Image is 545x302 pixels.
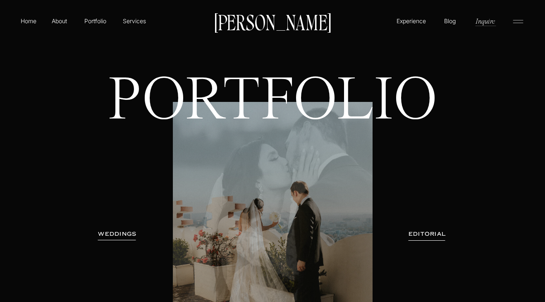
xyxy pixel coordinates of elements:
a: Services [122,17,146,25]
a: Portfolio [81,17,110,25]
a: Home [19,17,38,25]
a: About [50,17,69,25]
a: Experience [395,17,427,25]
a: Inquire [475,16,496,26]
a: Blog [442,17,458,25]
h1: PORTFOLIO [94,75,452,186]
a: [PERSON_NAME] [210,13,335,30]
a: WEDDINGS [91,230,143,238]
a: EDITORIAL [397,230,457,238]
